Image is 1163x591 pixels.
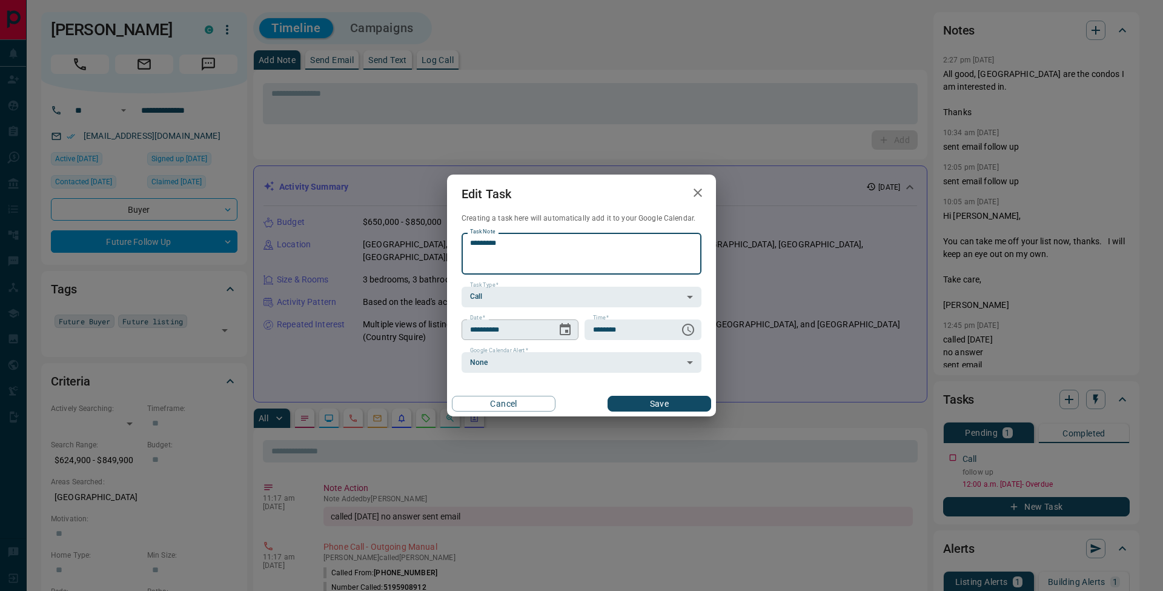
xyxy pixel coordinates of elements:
[462,352,701,373] div: None
[447,175,526,213] h2: Edit Task
[593,314,609,322] label: Time
[462,213,701,224] p: Creating a task here will automatically add it to your Google Calendar.
[553,318,577,342] button: Choose date, selected date is Oct 9, 2025
[470,281,499,289] label: Task Type
[470,347,528,355] label: Google Calendar Alert
[470,228,495,236] label: Task Note
[462,287,701,307] div: Call
[676,318,700,342] button: Choose time, selected time is 12:00 AM
[452,396,555,412] button: Cancel
[470,314,485,322] label: Date
[608,396,711,412] button: Save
